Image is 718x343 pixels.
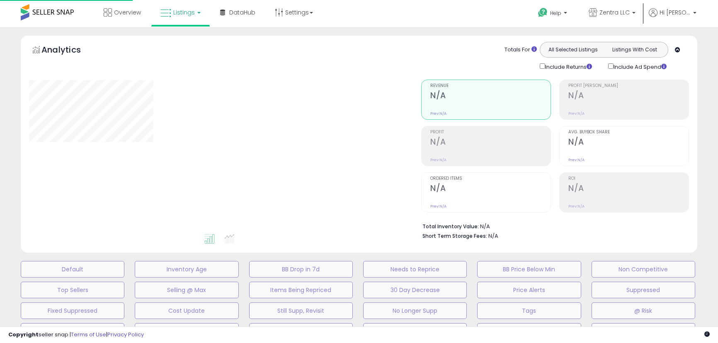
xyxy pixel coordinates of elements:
[531,1,575,27] a: Help
[568,157,585,162] small: Prev: N/A
[599,8,630,17] span: Zentra LLC
[568,204,585,209] small: Prev: N/A
[592,323,695,340] button: JM Fixed
[173,8,195,17] span: Listings
[107,331,144,338] a: Privacy Policy
[422,223,479,230] b: Total Inventory Value:
[114,8,141,17] span: Overview
[592,261,695,278] button: Non Competitive
[568,111,585,116] small: Prev: N/A
[135,302,238,319] button: Cost Update
[8,331,144,339] div: seller snap | |
[8,331,39,338] strong: Copyright
[21,261,124,278] button: Default
[568,137,689,148] h2: N/A
[505,46,537,54] div: Totals For
[488,232,498,240] span: N/A
[21,282,124,298] button: Top Sellers
[660,8,691,17] span: Hi [PERSON_NAME]
[568,91,689,102] h2: N/A
[477,302,581,319] button: Tags
[363,323,467,340] button: CPT LESS THAN MAP
[135,323,238,340] button: CPT Less than AWP
[602,62,680,71] div: Include Ad Spend
[21,302,124,319] button: Fixed Suppressed
[135,261,238,278] button: Inventory Age
[249,302,353,319] button: Still Supp, Revisit
[538,7,548,18] i: Get Help
[422,221,683,231] li: N/A
[430,184,551,195] h2: N/A
[568,176,689,181] span: ROI
[592,302,695,319] button: @ Risk
[430,91,551,102] h2: N/A
[568,184,689,195] h2: N/A
[41,44,97,58] h5: Analytics
[477,261,581,278] button: BB Price Below Min
[430,130,551,135] span: Profit
[249,261,353,278] button: BB Drop in 7d
[477,282,581,298] button: Price Alerts
[229,8,255,17] span: DataHub
[592,282,695,298] button: Suppressed
[135,282,238,298] button: Selling @ Max
[249,282,353,298] button: Items Being Repriced
[604,44,665,55] button: Listings With Cost
[568,84,689,88] span: Profit [PERSON_NAME]
[430,204,446,209] small: Prev: N/A
[21,323,124,340] button: Seasonal Check
[422,232,487,239] b: Short Term Storage Fees:
[430,84,551,88] span: Revenue
[477,323,581,340] button: Promotion View
[430,176,551,181] span: Ordered Items
[71,331,106,338] a: Terms of Use
[363,261,467,278] button: Needs to Reprice
[534,62,602,71] div: Include Returns
[542,44,604,55] button: All Selected Listings
[430,157,446,162] small: Prev: N/A
[568,130,689,135] span: Avg. Buybox Share
[550,10,561,17] span: Help
[363,302,467,319] button: No Longer Supp
[249,323,353,340] button: Profit After Ad
[649,8,696,27] a: Hi [PERSON_NAME]
[430,111,446,116] small: Prev: N/A
[430,137,551,148] h2: N/A
[363,282,467,298] button: 30 Day Decrease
